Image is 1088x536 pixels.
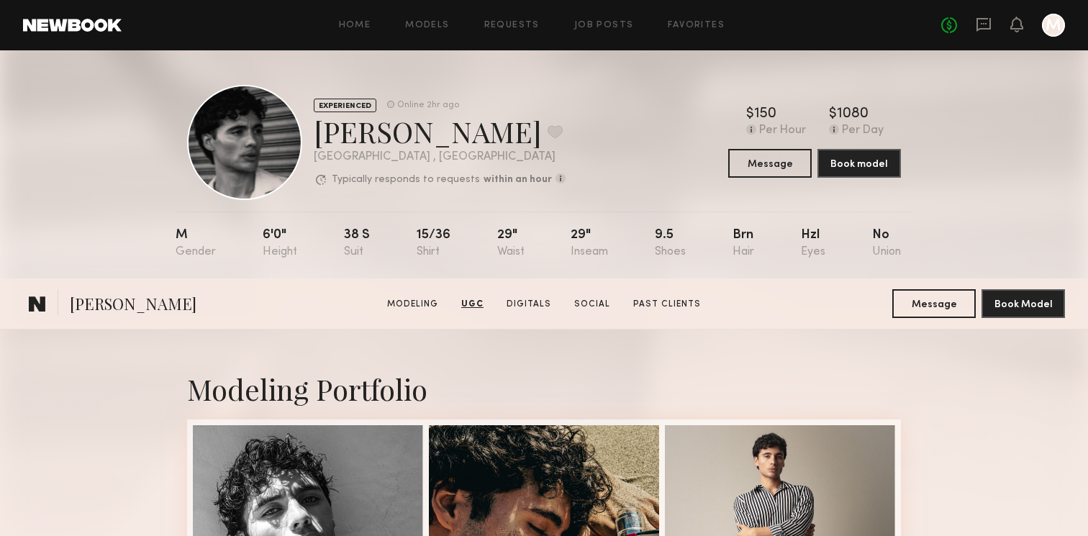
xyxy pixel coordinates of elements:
[484,175,552,185] b: within an hour
[801,229,825,258] div: Hzl
[759,124,806,137] div: Per Hour
[754,107,776,122] div: 150
[728,149,812,178] button: Message
[501,298,557,311] a: Digitals
[574,21,634,30] a: Job Posts
[339,21,371,30] a: Home
[746,107,754,122] div: $
[187,370,901,408] div: Modeling Portfolio
[627,298,707,311] a: Past Clients
[332,175,480,185] p: Typically responds to requests
[892,289,976,318] button: Message
[817,149,901,178] button: Book model
[829,107,837,122] div: $
[655,229,686,258] div: 9.5
[381,298,444,311] a: Modeling
[982,289,1065,318] button: Book Model
[484,21,540,30] a: Requests
[417,229,450,258] div: 15/36
[314,112,566,150] div: [PERSON_NAME]
[842,124,884,137] div: Per Day
[176,229,216,258] div: M
[497,229,525,258] div: 29"
[397,101,459,110] div: Online 2hr ago
[314,99,376,112] div: EXPERIENCED
[733,229,754,258] div: Brn
[455,298,489,311] a: UGC
[263,229,297,258] div: 6'0"
[70,293,196,318] span: [PERSON_NAME]
[872,229,901,258] div: No
[571,229,608,258] div: 29"
[837,107,869,122] div: 1080
[344,229,370,258] div: 38 s
[314,151,566,163] div: [GEOGRAPHIC_DATA] , [GEOGRAPHIC_DATA]
[405,21,449,30] a: Models
[1042,14,1065,37] a: M
[982,297,1065,309] a: Book Model
[668,21,725,30] a: Favorites
[568,298,616,311] a: Social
